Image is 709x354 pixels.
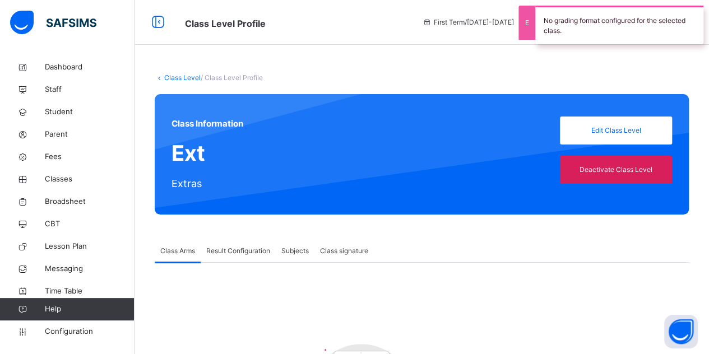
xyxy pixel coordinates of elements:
[423,17,514,27] span: session/term information
[320,246,368,256] span: Class signature
[281,246,309,256] span: Subjects
[45,286,135,297] span: Time Table
[45,218,135,230] span: CBT
[160,246,195,256] span: Class Arms
[45,263,135,274] span: Messaging
[568,165,664,175] span: Deactivate Class Level
[664,315,698,348] button: Open asap
[568,125,664,136] span: Edit Class Level
[206,246,270,256] span: Result Configuration
[164,73,201,82] a: Class Level
[45,326,134,337] span: Configuration
[10,11,96,34] img: safsims
[45,151,135,162] span: Fees
[45,304,134,315] span: Help
[45,106,135,118] span: Student
[201,73,263,82] span: / Class Level Profile
[535,6,703,44] div: No grading format configured for the selected class.
[45,62,135,73] span: Dashboard
[45,84,135,95] span: Staff
[45,241,135,252] span: Lesson Plan
[185,18,266,29] span: Class Level Profile
[45,174,135,185] span: Classes
[45,129,135,140] span: Parent
[45,196,135,207] span: Broadsheet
